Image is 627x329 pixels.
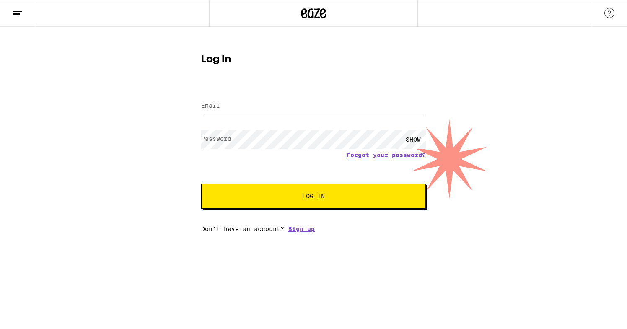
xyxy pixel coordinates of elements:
span: Log In [302,193,325,199]
label: Email [201,102,220,109]
button: Log In [201,184,426,209]
h1: Log In [201,54,426,65]
div: Don't have an account? [201,225,426,232]
a: Forgot your password? [347,152,426,158]
label: Password [201,135,231,142]
a: Sign up [288,225,315,232]
input: Email [201,97,426,116]
div: SHOW [401,130,426,149]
